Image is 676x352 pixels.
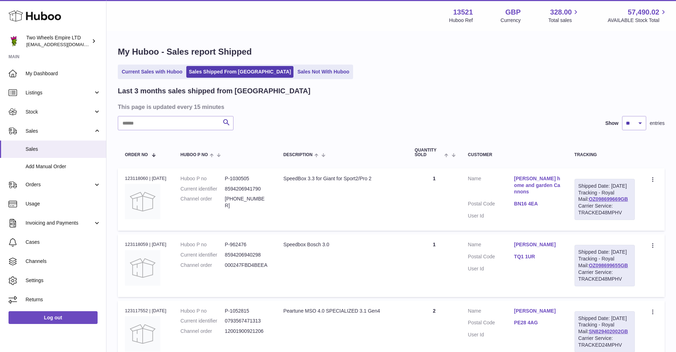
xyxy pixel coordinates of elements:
[26,70,101,77] span: My Dashboard
[514,319,560,326] a: PE28 4AG
[125,175,166,182] div: 123118060 | [DATE]
[468,241,514,250] dt: Name
[26,146,101,153] span: Sales
[26,200,101,207] span: Usage
[26,128,93,134] span: Sales
[125,153,148,157] span: Order No
[225,328,269,335] dd: 12001900921206
[548,17,580,24] span: Total sales
[514,241,560,248] a: [PERSON_NAME]
[125,241,166,248] div: 123118059 | [DATE]
[181,308,225,314] dt: Huboo P no
[468,200,514,209] dt: Postal Code
[225,308,269,314] dd: P-1052815
[468,319,514,328] dt: Postal Code
[181,175,225,182] dt: Huboo P no
[578,269,631,282] div: Carrier Service: TRACKED48MPHV
[181,196,225,209] dt: Channel order
[589,263,628,268] a: OZ098699655GB
[578,203,631,216] div: Carrier Service: TRACKED48MPHV
[468,213,514,219] dt: User Id
[468,253,514,262] dt: Postal Code
[468,175,514,197] dt: Name
[225,262,269,269] dd: 000247FBD4BEEA
[284,153,313,157] span: Description
[26,34,90,48] div: Two Wheels Empire LTD
[284,241,401,248] div: Speedbox Bosch 3.0
[468,331,514,338] dt: User Id
[548,7,580,24] a: 328.00 Total sales
[408,168,461,231] td: 1
[575,245,635,286] div: Tracking - Royal Mail:
[578,183,631,189] div: Shipped Date: [DATE]
[26,239,101,246] span: Cases
[284,308,401,314] div: Peartune MSO 4.0 SPECIALIZED 3.1 Gen4
[514,253,560,260] a: TQ1 1UR
[449,17,473,24] div: Huboo Ref
[26,42,104,47] span: [EMAIL_ADDRESS][DOMAIN_NAME]
[26,258,101,265] span: Channels
[578,335,631,348] div: Carrier Service: TRACKED24MPHV
[225,175,269,182] dd: P-1030505
[119,66,185,78] a: Current Sales with Huboo
[415,148,443,157] span: Quantity Sold
[605,120,619,127] label: Show
[453,7,473,17] strong: 13521
[125,316,160,352] img: no-photo.jpg
[26,163,101,170] span: Add Manual Order
[125,250,160,286] img: no-photo.jpg
[295,66,352,78] a: Sales Not With Huboo
[118,46,665,57] h1: My Huboo - Sales report Shipped
[468,308,514,316] dt: Name
[514,175,560,196] a: [PERSON_NAME] home and garden Cannons
[118,103,663,111] h3: This page is updated every 15 minutes
[408,234,461,297] td: 1
[125,308,166,314] div: 123117552 | [DATE]
[181,328,225,335] dt: Channel order
[650,120,665,127] span: entries
[186,66,293,78] a: Sales Shipped From [GEOGRAPHIC_DATA]
[9,311,98,324] a: Log out
[9,36,19,46] img: justas@twowheelsempire.com
[514,200,560,207] a: BN16 4EA
[468,265,514,272] dt: User Id
[181,153,208,157] span: Huboo P no
[225,186,269,192] dd: 8594206941790
[26,296,101,303] span: Returns
[628,7,659,17] span: 57,490.02
[578,315,631,322] div: Shipped Date: [DATE]
[589,329,628,334] a: SN829402002GB
[225,241,269,248] dd: P-962476
[181,318,225,324] dt: Current identifier
[550,7,572,17] span: 328.00
[514,308,560,314] a: [PERSON_NAME]
[284,175,401,182] div: SpeedBox 3.3 for Giant for Sport2/Pro 2
[118,86,310,96] h2: Last 3 months sales shipped from [GEOGRAPHIC_DATA]
[578,249,631,255] div: Shipped Date: [DATE]
[575,153,635,157] div: Tracking
[501,17,521,24] div: Currency
[225,252,269,258] dd: 8594206940298
[125,184,160,219] img: no-photo.jpg
[225,318,269,324] dd: 0793567471313
[181,241,225,248] dt: Huboo P no
[575,179,635,220] div: Tracking - Royal Mail:
[608,17,667,24] span: AVAILABLE Stock Total
[608,7,667,24] a: 57,490.02 AVAILABLE Stock Total
[505,7,521,17] strong: GBP
[468,153,560,157] div: Customer
[26,181,93,188] span: Orders
[26,109,93,115] span: Stock
[181,186,225,192] dt: Current identifier
[26,277,101,284] span: Settings
[181,262,225,269] dt: Channel order
[225,196,269,209] dd: [PHONE_NUMBER]
[26,89,93,96] span: Listings
[181,252,225,258] dt: Current identifier
[589,196,628,202] a: OZ098699669GB
[26,220,93,226] span: Invoicing and Payments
